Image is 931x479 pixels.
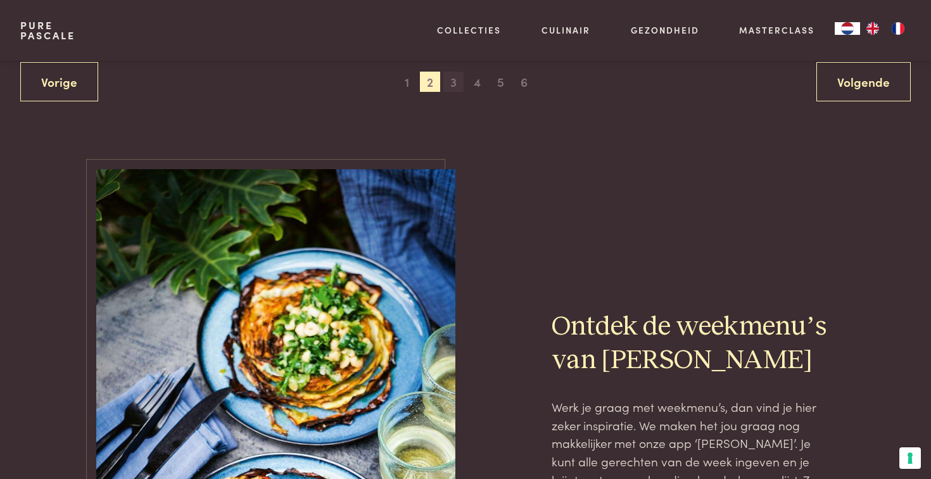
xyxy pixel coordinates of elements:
a: FR [885,22,911,35]
a: Gezondheid [631,23,699,37]
aside: Language selected: Nederlands [835,22,911,35]
a: NL [835,22,860,35]
a: Collecties [437,23,501,37]
ul: Language list [860,22,911,35]
span: 4 [467,72,488,92]
a: PurePascale [20,20,75,41]
a: Culinair [541,23,590,37]
span: 5 [491,72,511,92]
span: 1 [396,72,417,92]
h2: Ontdek de weekmenu’s van [PERSON_NAME] [552,310,835,378]
a: Masterclass [739,23,814,37]
span: 3 [443,72,464,92]
button: Uw voorkeuren voor toestemming voor trackingtechnologieën [899,447,921,469]
a: Vorige [20,62,98,102]
div: Language [835,22,860,35]
a: Volgende [816,62,911,102]
span: 2 [420,72,440,92]
span: 6 [514,72,535,92]
a: EN [860,22,885,35]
